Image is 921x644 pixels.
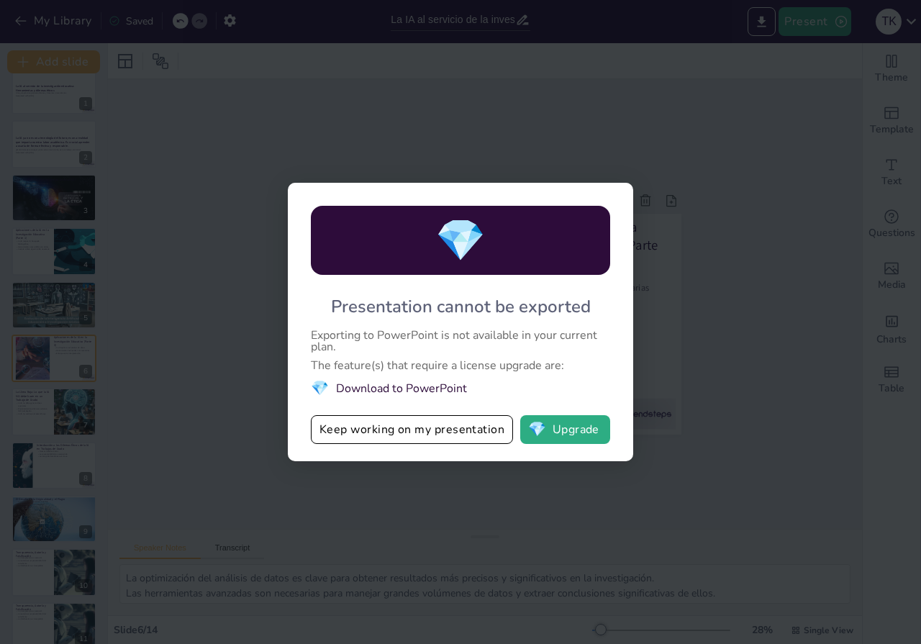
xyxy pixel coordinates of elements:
[435,213,486,268] span: diamond
[311,415,513,444] button: Keep working on my presentation
[528,422,546,437] span: diamond
[331,295,591,318] div: Presentation cannot be exported
[311,360,610,371] div: The feature(s) that require a license upgrade are:
[311,330,610,353] div: Exporting to PowerPoint is not available in your current plan.
[311,378,329,398] span: diamond
[520,415,610,444] button: diamondUpgrade
[311,378,610,398] li: Download to PowerPoint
